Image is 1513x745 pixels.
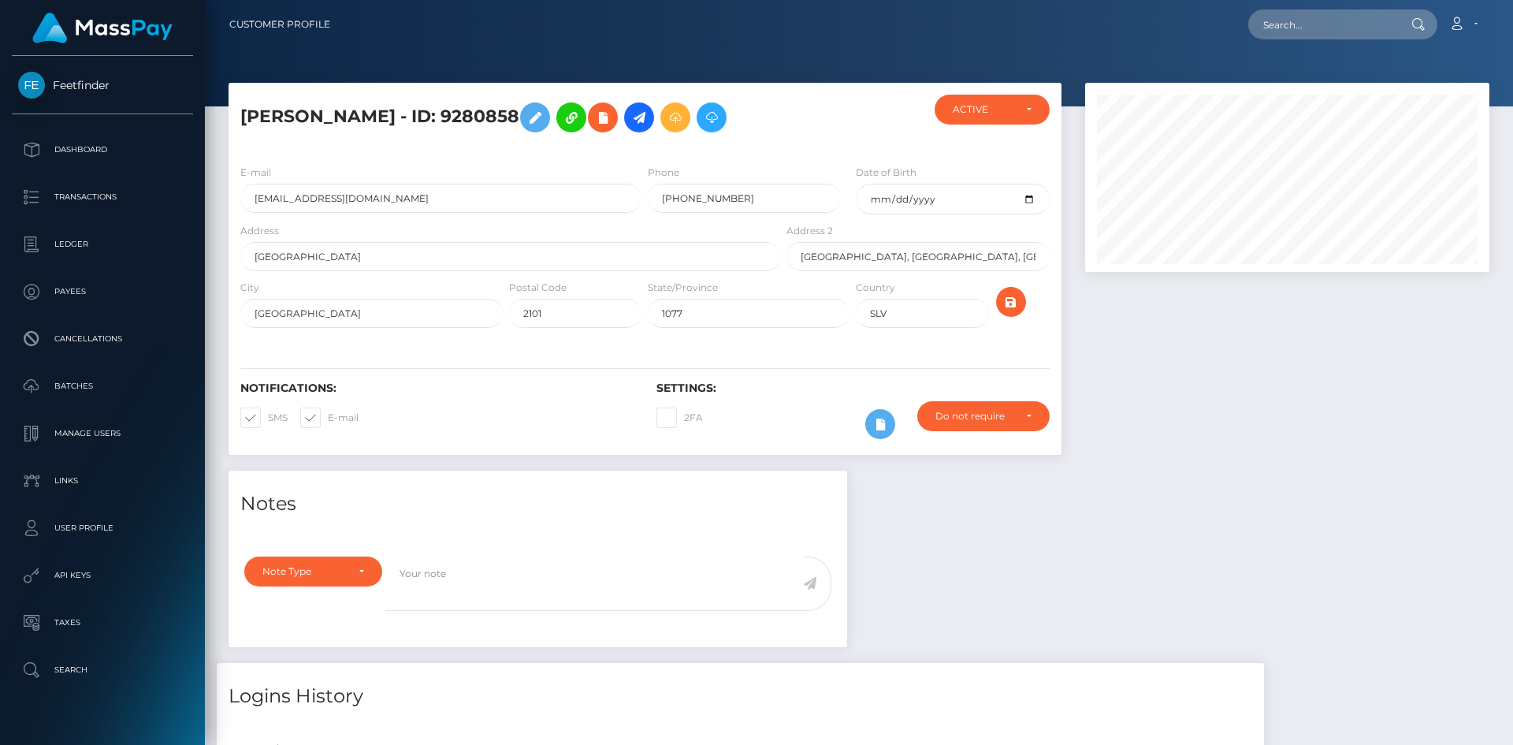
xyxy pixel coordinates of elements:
a: Cancellations [12,319,193,359]
label: Address [240,224,279,238]
img: MassPay Logo [32,13,173,43]
p: Payees [18,280,187,304]
button: Note Type [244,557,382,587]
label: Postal Code [509,281,567,295]
p: Transactions [18,185,187,209]
div: Note Type [262,565,346,578]
label: City [240,281,259,295]
p: Ledger [18,233,187,256]
label: E-mail [300,408,359,428]
a: Customer Profile [229,8,330,41]
div: ACTIVE [953,103,1013,116]
a: Taxes [12,603,193,643]
p: Cancellations [18,327,187,351]
label: State/Province [648,281,718,295]
h4: Notes [240,490,835,518]
label: 2FA [656,408,703,428]
a: Ledger [12,225,193,264]
button: ACTIVE [935,95,1050,125]
p: Links [18,469,187,493]
a: Dashboard [12,130,193,169]
a: Payees [12,272,193,311]
a: Transactions [12,177,193,217]
a: Manage Users [12,414,193,453]
h5: [PERSON_NAME] - ID: 9280858 [240,95,771,140]
a: Search [12,650,193,690]
p: Batches [18,374,187,398]
label: E-mail [240,166,271,180]
label: SMS [240,408,288,428]
button: Do not require [917,401,1050,431]
h6: Notifications: [240,382,633,395]
p: User Profile [18,516,187,540]
a: Initiate Payout [624,102,654,132]
input: Search... [1248,9,1396,39]
label: Phone [648,166,679,180]
label: Date of Birth [856,166,916,180]
p: Manage Users [18,422,187,445]
span: Feetfinder [12,78,193,92]
label: Country [856,281,895,295]
label: Address 2 [786,224,833,238]
p: API Keys [18,564,187,587]
h4: Logins History [229,683,1252,710]
a: Batches [12,367,193,406]
img: Feetfinder [18,72,45,99]
p: Search [18,658,187,682]
h6: Settings: [656,382,1049,395]
a: API Keys [12,556,193,595]
div: Do not require [935,410,1013,423]
a: User Profile [12,508,193,548]
p: Taxes [18,611,187,635]
a: Links [12,461,193,501]
p: Dashboard [18,138,187,162]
